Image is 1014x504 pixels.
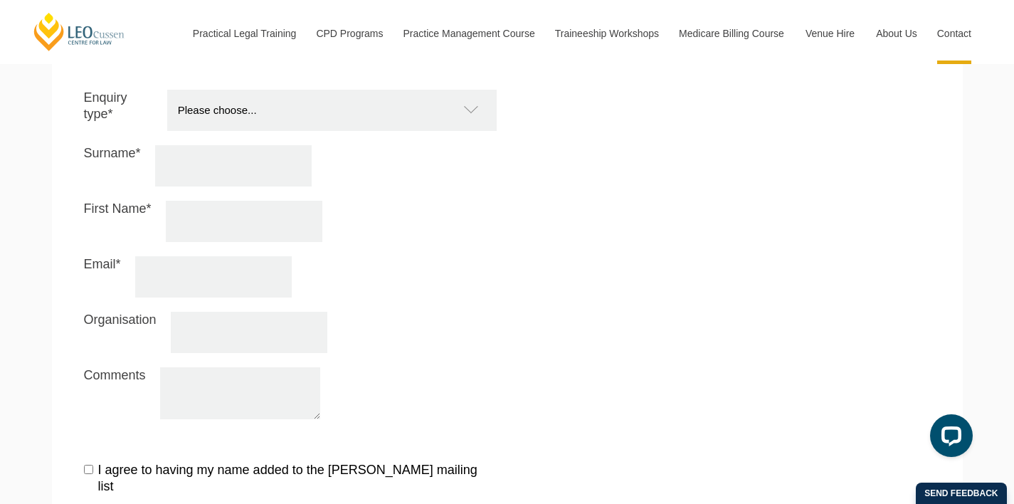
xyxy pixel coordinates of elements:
[84,145,141,183] label: Surname*
[919,409,978,468] iframe: LiveChat chat widget
[393,3,544,64] a: Practice Management Course
[795,3,865,64] a: Venue Hire
[84,201,152,238] label: First Name*
[84,312,157,350] label: Organisation
[32,11,127,52] a: [PERSON_NAME] Centre for Law
[544,3,668,64] a: Traineeship Workshops
[305,3,392,64] a: CPD Programs
[84,90,153,127] label: Enquiry type*
[926,3,982,64] a: Contact
[865,3,926,64] a: About Us
[84,465,93,474] input: I agree to having my name added to the [PERSON_NAME] mailing list
[84,256,121,294] label: Email*
[84,462,497,495] label: I agree to having my name added to the [PERSON_NAME] mailing list
[668,3,795,64] a: Medicare Billing Course
[182,3,306,64] a: Practical Legal Training
[84,367,146,416] label: Comments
